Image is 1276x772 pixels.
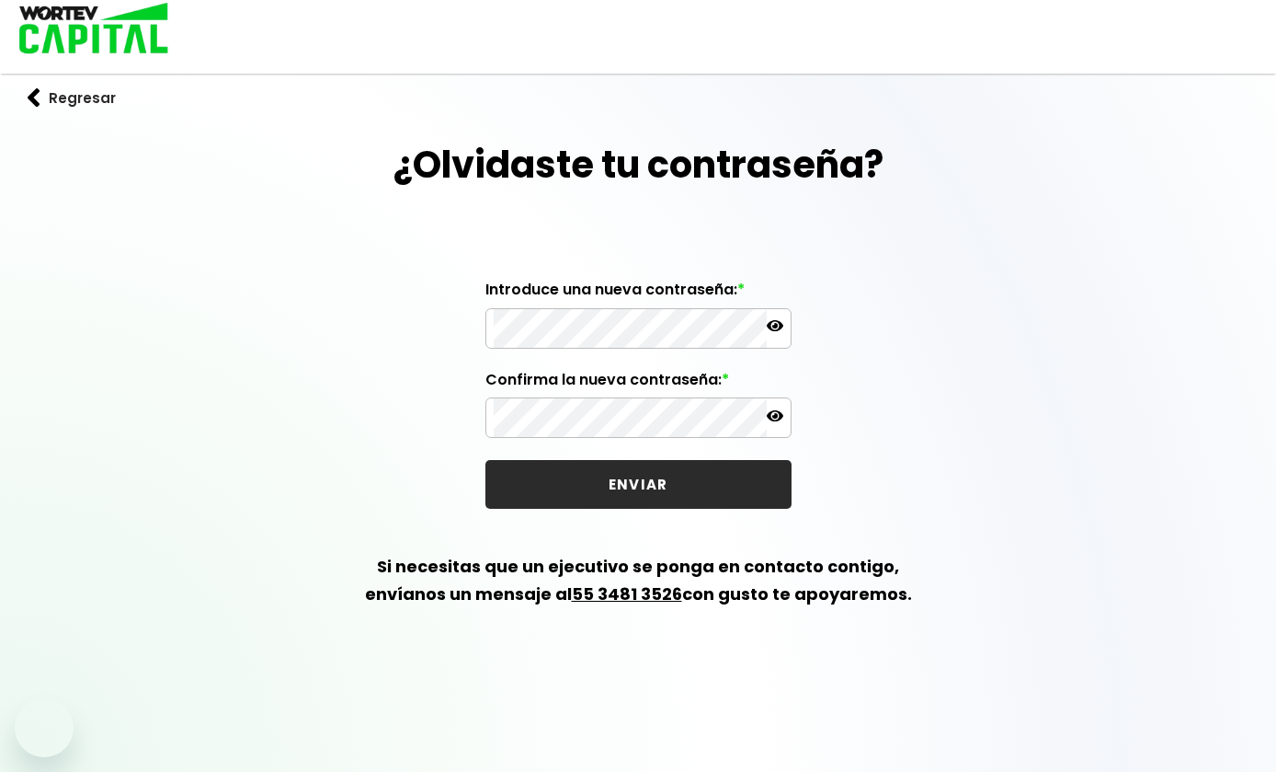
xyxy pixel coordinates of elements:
[365,555,912,605] b: Si necesitas que un ejecutivo se ponga en contacto contigo, envíanos un mensaje al con gusto te a...
[572,582,682,605] a: 55 3481 3526
[393,137,883,192] h1: ¿Olvidaste tu contraseña?
[485,460,792,509] button: ENVIAR
[485,371,792,398] label: Confirma la nueva contraseña:
[485,281,792,308] label: Introduce una nueva contraseña:
[28,88,40,108] img: flecha izquierda
[15,698,74,757] iframe: Botón para iniciar la ventana de mensajería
